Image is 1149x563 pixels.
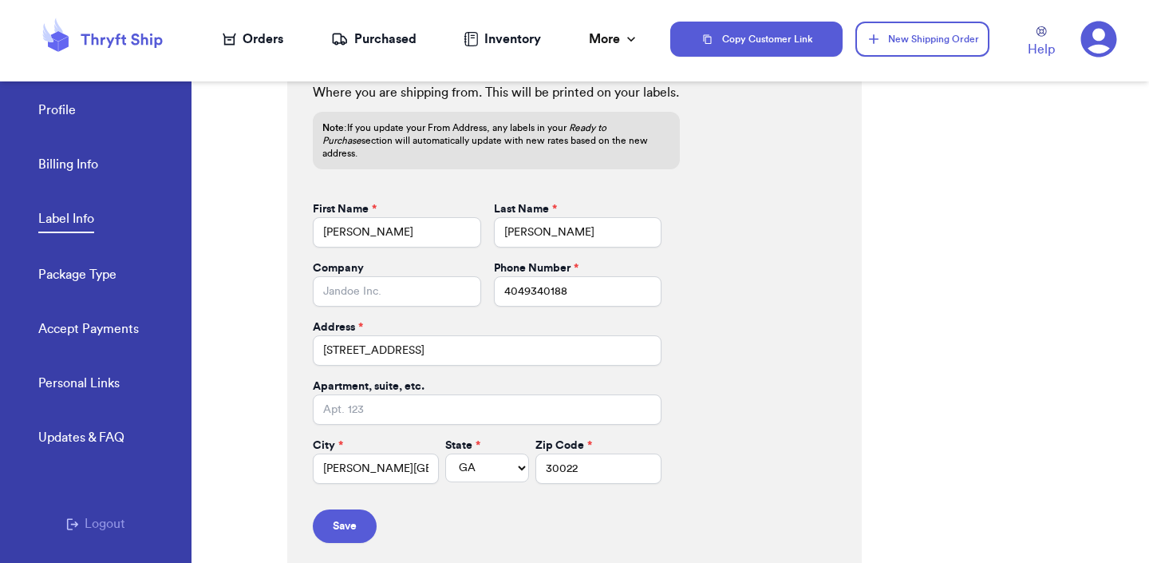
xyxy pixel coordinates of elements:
a: Accept Payments [38,319,139,342]
label: City [313,438,343,454]
a: Orders [223,30,283,49]
a: Billing Info [38,155,98,177]
a: Package Type [38,265,116,287]
button: Logout [66,514,125,533]
input: Jandoe Inc. [313,276,481,307]
input: 12345 [535,454,661,484]
a: Purchased [331,30,417,49]
label: Zip Code [535,438,592,454]
a: Label Info [38,209,94,233]
a: Profile [38,101,76,123]
p: Where you are shipping from. This will be printed on your labels. [313,83,836,102]
label: First Name [313,201,377,217]
label: Apartment, suite, etc. [313,379,424,394]
input: John [313,217,481,248]
input: Doe [494,217,662,248]
p: If you update your From Address, any labels in your section will automatically update with new ra... [322,121,670,160]
a: Inventory [464,30,541,49]
input: Apt. 123 [313,394,661,425]
input: City [313,454,439,484]
a: Updates & FAQ [38,428,124,450]
label: Last Name [494,201,557,217]
div: More [589,30,639,49]
input: 1234567890 [494,276,662,307]
label: Address [313,319,363,335]
button: Save [313,509,377,543]
label: Company [313,260,364,276]
div: Updates & FAQ [38,428,124,447]
a: Help [1028,26,1055,59]
button: Copy Customer Link [670,22,843,57]
a: Personal Links [38,374,120,396]
label: Phone Number [494,260,578,276]
span: Note: [322,123,347,133]
span: Help [1028,40,1055,59]
label: State [445,438,480,454]
input: 1234 Main St. [313,335,661,366]
button: New Shipping Order [855,22,989,57]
